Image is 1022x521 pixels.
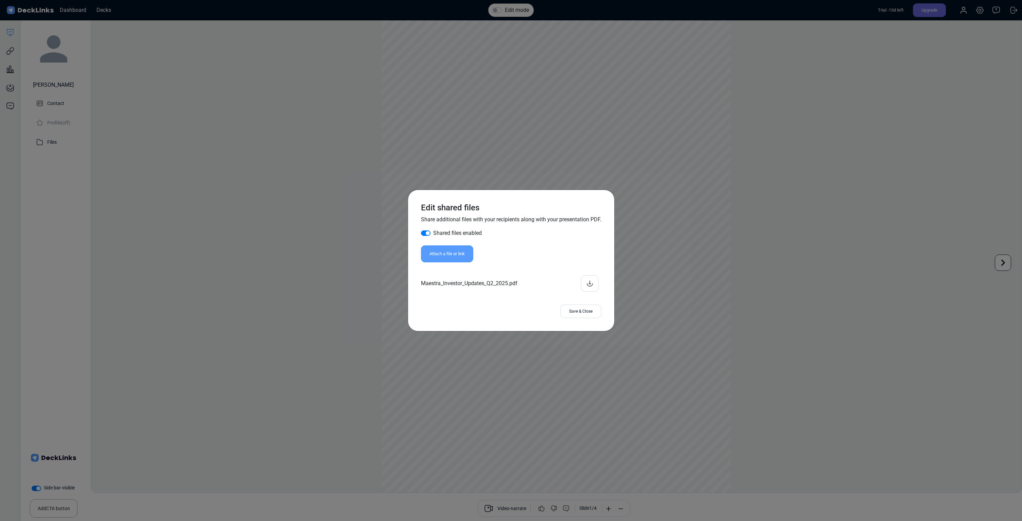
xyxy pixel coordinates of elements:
[421,275,601,292] div: Maestra_Investor_Updates_Q2_2025.pdf
[560,305,601,318] div: Save & Close
[433,229,482,237] label: Shared files enabled
[421,245,473,262] div: Attach a file or link
[421,203,601,213] h4: Edit shared files
[421,215,601,224] p: Share additional files with your recipients along with your presentation PDF.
